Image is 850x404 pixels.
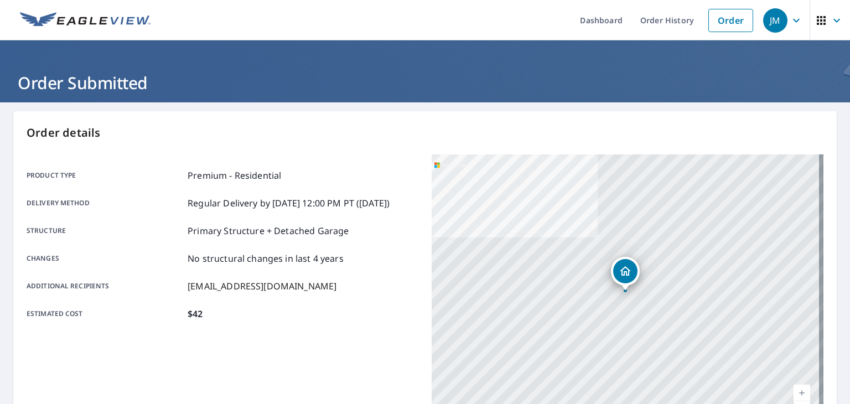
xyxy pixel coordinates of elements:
p: Product type [27,169,183,182]
p: Delivery method [27,196,183,210]
p: $42 [188,307,203,320]
p: [EMAIL_ADDRESS][DOMAIN_NAME] [188,279,336,293]
div: JM [763,8,787,33]
p: Primary Structure + Detached Garage [188,224,349,237]
a: Current Level 17, Zoom In [794,385,810,401]
p: Premium - Residential [188,169,281,182]
p: Changes [27,252,183,265]
img: EV Logo [20,12,151,29]
p: Estimated cost [27,307,183,320]
p: Additional recipients [27,279,183,293]
p: Structure [27,224,183,237]
p: No structural changes in last 4 years [188,252,344,265]
p: Order details [27,125,823,141]
h1: Order Submitted [13,71,837,94]
a: Order [708,9,753,32]
div: Dropped pin, building 1, Residential property, 3190 Oak Hill Dr Laurel, MD 20724 [611,257,640,291]
p: Regular Delivery by [DATE] 12:00 PM PT ([DATE]) [188,196,390,210]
